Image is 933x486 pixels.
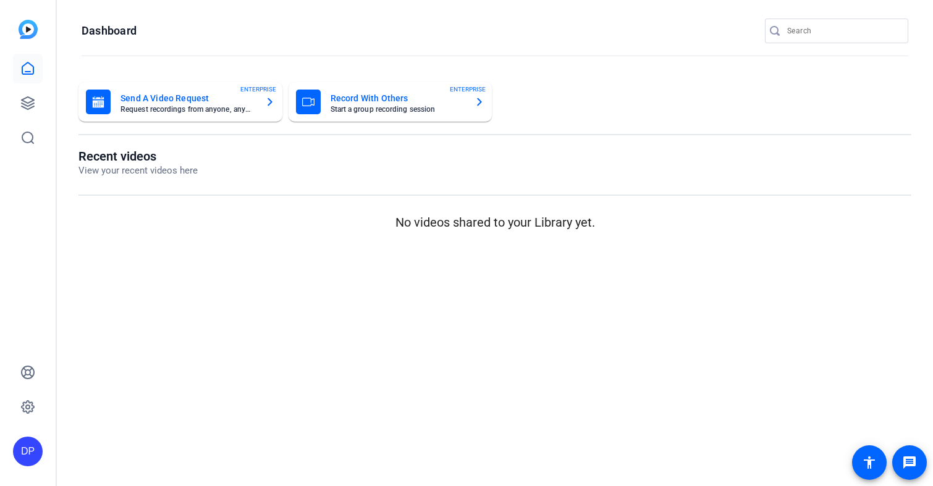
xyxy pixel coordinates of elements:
mat-icon: accessibility [862,455,877,470]
mat-card-title: Record With Others [331,91,465,106]
h1: Recent videos [78,149,198,164]
input: Search [787,23,898,38]
mat-card-subtitle: Request recordings from anyone, anywhere [120,106,255,113]
button: Send A Video RequestRequest recordings from anyone, anywhereENTERPRISE [78,82,282,122]
div: DP [13,437,43,466]
p: View your recent videos here [78,164,198,178]
mat-icon: message [902,455,917,470]
button: Record With OthersStart a group recording sessionENTERPRISE [289,82,492,122]
mat-card-subtitle: Start a group recording session [331,106,465,113]
img: blue-gradient.svg [19,20,38,39]
p: No videos shared to your Library yet. [78,213,911,232]
span: ENTERPRISE [450,85,486,94]
span: ENTERPRISE [240,85,276,94]
h1: Dashboard [82,23,137,38]
mat-card-title: Send A Video Request [120,91,255,106]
